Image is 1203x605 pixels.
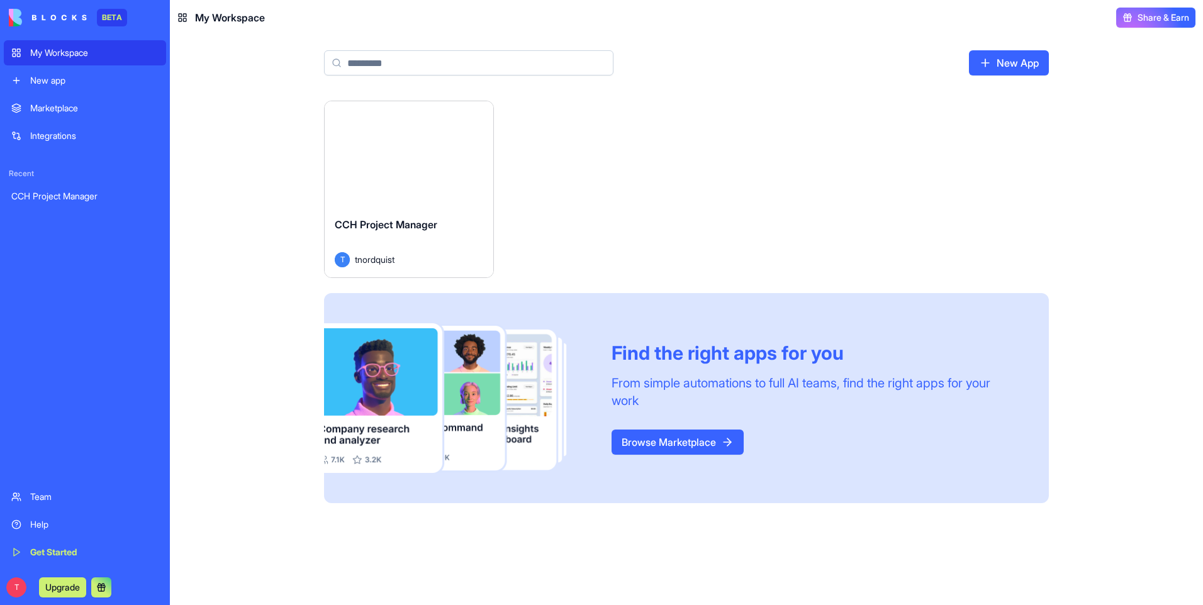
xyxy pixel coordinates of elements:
[4,184,166,209] a: CCH Project Manager
[4,484,166,509] a: Team
[324,101,494,278] a: CCH Project ManagerTtnordquist
[4,40,166,65] a: My Workspace
[4,169,166,179] span: Recent
[39,577,86,597] button: Upgrade
[335,218,437,231] span: CCH Project Manager
[324,323,591,474] img: Frame_181_egmpey.png
[30,546,159,558] div: Get Started
[30,491,159,503] div: Team
[9,9,127,26] a: BETA
[11,190,159,203] div: CCH Project Manager
[4,96,166,121] a: Marketplace
[97,9,127,26] div: BETA
[612,341,1019,364] div: Find the right apps for you
[9,9,87,26] img: logo
[1116,8,1195,28] button: Share & Earn
[1138,11,1189,24] span: Share & Earn
[4,123,166,148] a: Integrations
[355,253,394,266] span: tnordquist
[4,540,166,565] a: Get Started
[4,68,166,93] a: New app
[30,102,159,114] div: Marketplace
[969,50,1049,75] a: New App
[39,580,86,593] a: Upgrade
[30,47,159,59] div: My Workspace
[195,10,265,25] span: My Workspace
[612,430,744,455] a: Browse Marketplace
[30,518,159,531] div: Help
[612,374,1019,409] div: From simple automations to full AI teams, find the right apps for your work
[30,74,159,87] div: New app
[335,252,350,267] span: T
[4,512,166,537] a: Help
[30,130,159,142] div: Integrations
[6,577,26,597] span: T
